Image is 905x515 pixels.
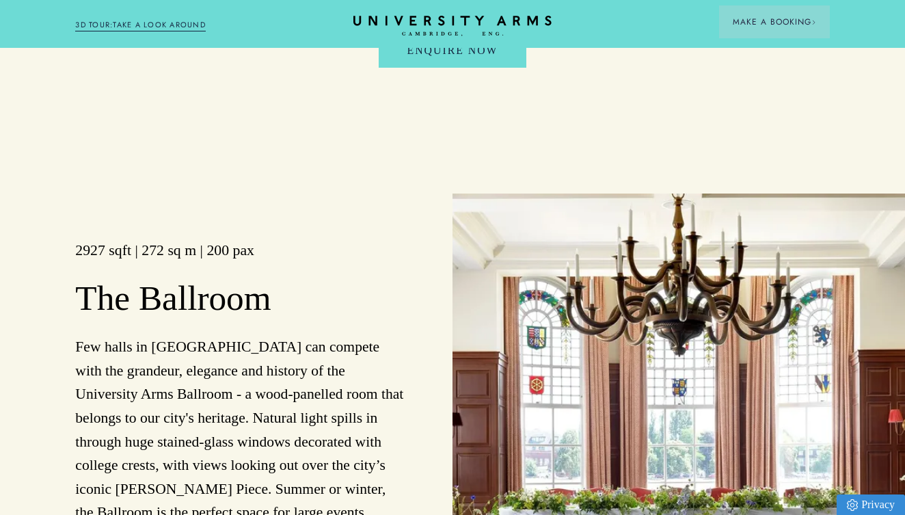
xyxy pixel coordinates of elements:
img: Privacy [847,499,858,511]
h2: The Ballroom [75,277,405,320]
h3: 2927 sqft | 272 sq m | 200 pax [75,241,405,261]
a: Home [353,16,552,37]
button: Make a BookingArrow icon [719,5,830,38]
a: 3D TOUR:TAKE A LOOK AROUND [75,19,206,31]
a: Privacy [837,494,905,515]
img: Arrow icon [811,20,816,25]
span: Make a Booking [733,16,816,28]
a: Enquire Now [379,33,527,68]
